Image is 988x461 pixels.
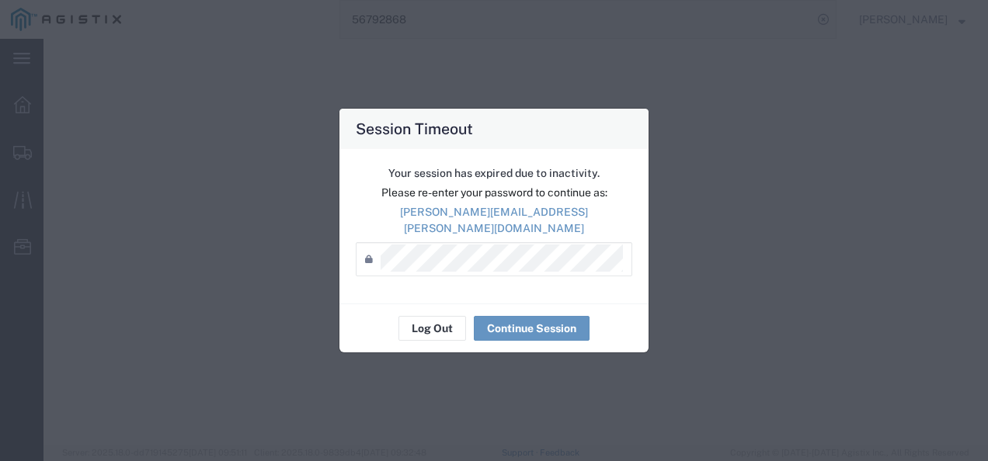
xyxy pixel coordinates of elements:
p: Please re-enter your password to continue as: [356,185,632,201]
p: Your session has expired due to inactivity. [356,165,632,182]
h4: Session Timeout [356,117,473,140]
button: Continue Session [474,316,590,341]
p: [PERSON_NAME][EMAIL_ADDRESS][PERSON_NAME][DOMAIN_NAME] [356,204,632,237]
button: Log Out [398,316,466,341]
